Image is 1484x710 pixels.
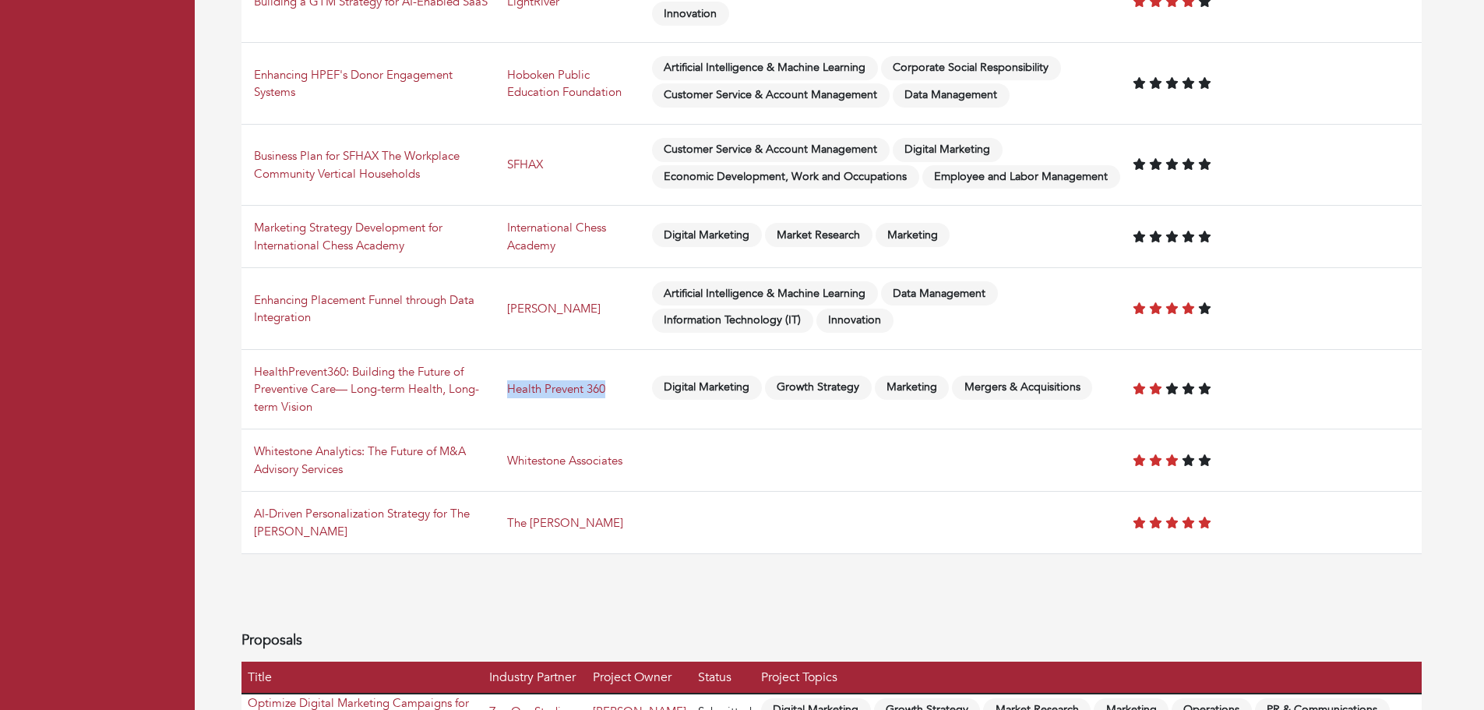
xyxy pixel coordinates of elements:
[254,292,474,326] a: Enhancing Placement Funnel through Data Integration
[652,309,813,333] span: Information Technology (IT)
[507,453,622,468] a: Whitestone Associates
[507,301,601,316] a: [PERSON_NAME]
[893,138,1003,162] span: Digital Marketing
[254,443,466,477] a: Whitestone Analytics: The Future of M&A Advisory Services
[507,220,606,253] a: International Chess Academy
[952,376,1092,400] span: Mergers & Acquisitions
[652,376,762,400] span: Digital Marketing
[881,56,1061,80] span: Corporate Social Responsibility
[652,138,890,162] span: Customer Service & Account Management
[507,381,605,397] a: Health Prevent 360
[241,662,483,694] th: Title
[755,662,1422,694] th: Project Topics
[254,148,460,182] a: Business Plan for SFHAX The Workplace Community Vertical Households
[876,223,950,247] span: Marketing
[652,83,890,108] span: Customer Service & Account Management
[507,157,543,172] a: SFHAX
[881,281,998,306] span: Data Management
[922,165,1120,189] span: Employee and Labor Management
[893,83,1010,108] span: Data Management
[652,56,878,80] span: Artificial Intelligence & Machine Learning
[254,506,470,539] a: AI-Driven Personalization Strategy for The [PERSON_NAME]
[692,662,755,694] th: Status
[507,67,622,101] a: Hoboken Public Education Foundation
[254,364,479,415] a: HealthPrevent360: Building the Future of Preventive Care— Long-term Health, Long-term Vision
[765,223,872,247] span: Market Research
[652,2,729,26] span: Innovation
[816,309,894,333] span: Innovation
[652,223,762,247] span: Digital Marketing
[652,165,919,189] span: Economic Development, Work and Occupations
[765,376,872,400] span: Growth Strategy
[875,376,950,400] span: Marketing
[587,662,692,694] th: Project Owner
[483,662,587,694] th: Industry Partner
[254,67,453,101] a: Enhancing HPEF's Donor Engagement Systems
[254,220,442,253] a: Marketing Strategy Development for International Chess Academy
[652,281,878,306] span: Artificial Intelligence & Machine Learning
[241,632,1422,649] h4: Proposals
[507,515,623,531] a: The [PERSON_NAME]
